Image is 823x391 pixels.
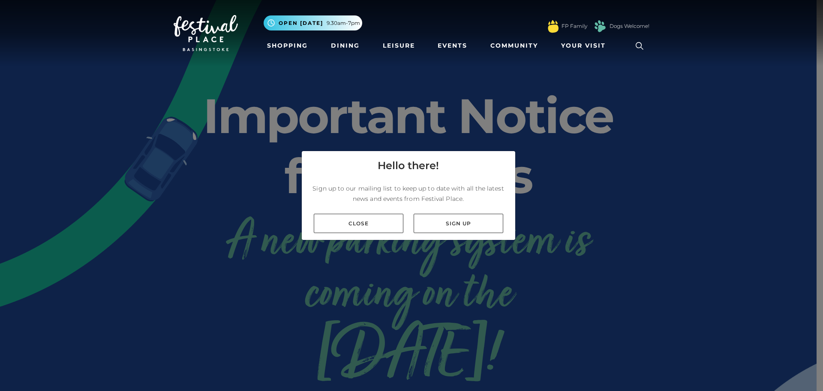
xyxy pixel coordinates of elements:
[279,19,323,27] span: Open [DATE]
[558,38,613,54] a: Your Visit
[378,158,439,173] h4: Hello there!
[314,214,403,233] a: Close
[264,38,311,54] a: Shopping
[379,38,418,54] a: Leisure
[309,183,508,204] p: Sign up to our mailing list to keep up to date with all the latest news and events from Festival ...
[264,15,362,30] button: Open [DATE] 9.30am-7pm
[327,38,363,54] a: Dining
[434,38,471,54] a: Events
[561,41,606,50] span: Your Visit
[174,15,238,51] img: Festival Place Logo
[562,22,587,30] a: FP Family
[487,38,541,54] a: Community
[610,22,649,30] a: Dogs Welcome!
[414,214,503,233] a: Sign up
[327,19,360,27] span: 9.30am-7pm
